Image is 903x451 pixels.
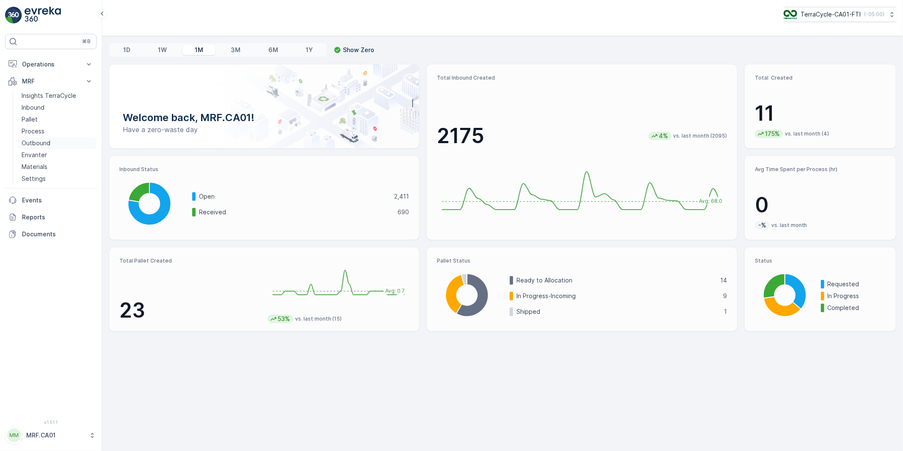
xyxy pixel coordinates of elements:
[673,133,727,139] p: vs. last month (2095)
[22,174,46,183] p: Settings
[119,257,261,264] p: Total Pallet Created
[22,163,47,171] p: Materials
[268,46,278,54] p: 6M
[22,77,80,86] p: MRF
[123,111,406,125] p: Welcome back, MRF.CA01!
[295,315,342,322] p: vs. last month (15)
[18,137,97,149] a: Outbound
[437,75,726,81] p: Total Inbound Created
[801,10,861,19] p: TerraCycle-CA01-FTI
[158,46,167,54] p: 1W
[785,130,829,137] p: vs. last month (4)
[25,7,61,24] img: logo_light-DOdMpM7g.png
[22,127,44,136] p: Process
[18,102,97,113] a: Inbound
[18,161,97,173] a: Materials
[828,280,886,288] p: Requested
[119,298,261,323] p: 23
[755,166,886,173] p: Avg Time Spent per Process (hr)
[199,192,389,201] p: Open
[22,60,80,69] p: Operations
[123,125,406,135] p: Have a zero-waste day
[437,257,726,264] p: Pallet Status
[306,46,313,54] p: 1Y
[195,46,203,54] p: 1M
[18,125,97,137] a: Process
[277,315,291,323] p: 53%
[764,130,781,138] p: 175%
[26,431,85,440] p: MRF.CA01
[343,46,374,54] p: Show Zero
[82,38,91,45] p: ⌘B
[828,292,886,300] p: In Progress
[516,292,717,300] p: In Progress-Incoming
[5,426,97,444] button: MMMRF.CA01
[18,149,97,161] a: Envanter
[394,192,409,201] p: 2,411
[5,192,97,209] a: Events
[119,166,409,173] p: Inbound Status
[5,420,97,425] span: v 1.51.1
[7,429,21,442] div: MM
[516,276,714,285] p: Ready to Allocation
[22,139,50,147] p: Outbound
[22,103,44,112] p: Inbound
[5,7,22,24] img: logo
[231,46,240,54] p: 3M
[516,307,718,316] p: Shipped
[22,230,93,238] p: Documents
[22,151,47,159] p: Envanter
[755,257,886,264] p: Status
[398,208,409,216] p: 690
[723,292,727,300] p: 9
[864,11,884,18] p: ( -05:00 )
[18,173,97,185] a: Settings
[720,276,727,285] p: 14
[199,208,392,216] p: Received
[755,75,886,81] p: Total Created
[757,221,767,230] p: -%
[22,115,38,124] p: Pallet
[5,73,97,90] button: MRF
[784,7,896,22] button: TerraCycle-CA01-FTI(-05:00)
[658,132,669,140] p: 4%
[22,91,76,100] p: Insights TerraCycle
[22,213,93,221] p: Reports
[18,90,97,102] a: Insights TerraCycle
[755,101,886,126] p: 11
[771,222,807,229] p: vs. last month
[5,226,97,243] a: Documents
[18,113,97,125] a: Pallet
[123,46,130,54] p: 1D
[784,10,797,19] img: TC_BVHiTW6.png
[755,192,886,218] p: 0
[5,56,97,73] button: Operations
[5,209,97,226] a: Reports
[828,304,886,312] p: Completed
[437,123,484,149] p: 2175
[22,196,93,205] p: Events
[724,307,727,316] p: 1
